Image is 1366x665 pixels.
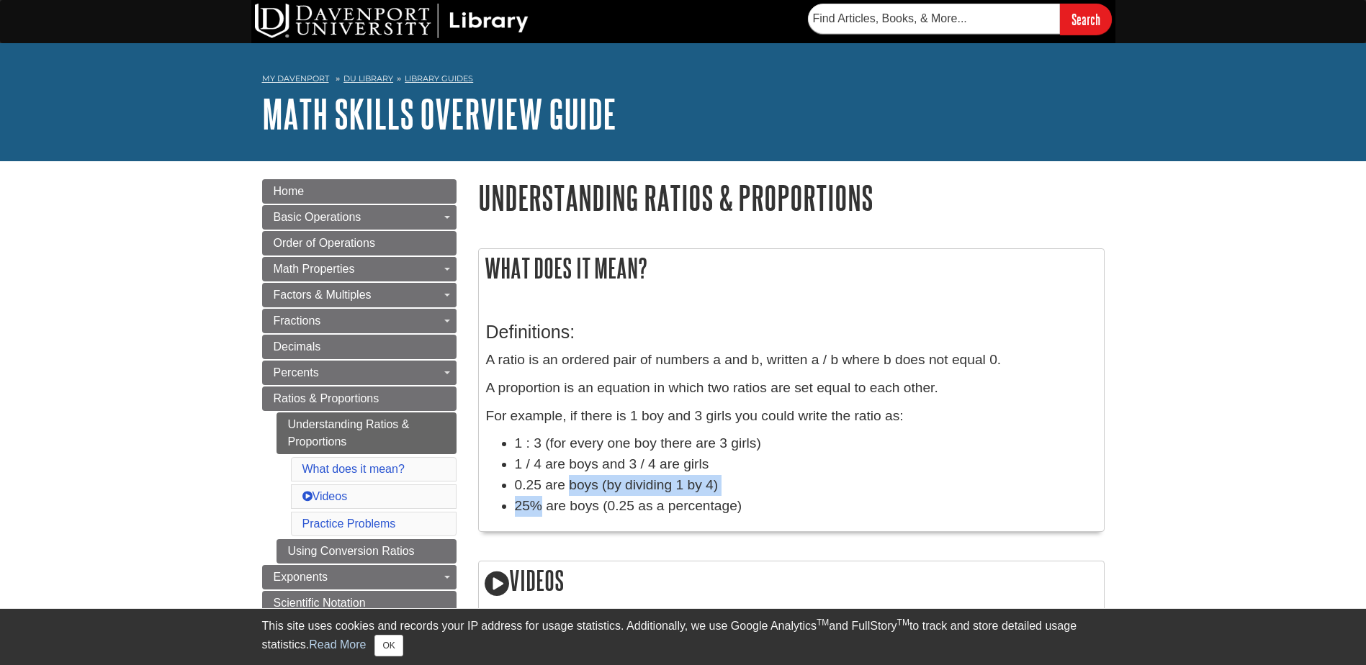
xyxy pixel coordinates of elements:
a: Scientific Notation [262,591,457,615]
li: 1 / 4 are boys and 3 / 4 are girls [515,454,1097,475]
a: Math Properties [262,257,457,281]
a: Library Guides [405,73,473,83]
span: Basic Operations [274,211,361,223]
a: What does it mean? [302,463,405,475]
span: Order of Operations [274,237,375,249]
h2: Videos [479,561,1104,602]
h1: Understanding Ratios & Proportions [478,179,1105,216]
a: Exponents [262,565,457,589]
h2: What does it mean? [479,249,1104,287]
a: Practice Problems [302,517,396,530]
span: Factors & Multiples [274,289,372,301]
form: Searches DU Library's articles, books, and more [808,4,1112,35]
a: Decimals [262,335,457,359]
span: Exponents [274,571,328,583]
img: DU Library [255,4,529,38]
span: Ratios & Proportions [274,392,379,404]
span: Scientific Notation [274,597,366,609]
a: Math Skills Overview Guide [262,91,616,136]
a: Home [262,179,457,204]
a: Order of Operations [262,231,457,255]
span: Math Properties [274,263,355,275]
input: Find Articles, Books, & More... [808,4,1060,34]
a: Factors & Multiples [262,283,457,307]
li: 1 : 3 (for every one boy there are 3 girls) [515,433,1097,454]
a: Ratios & Proportions [262,386,457,411]
a: My Davenport [262,73,329,85]
a: Understanding Ratios & Proportions [277,412,457,454]
p: A proportion is an equation in which two ratios are set equal to each other. [486,378,1097,399]
h3: Definitions: [486,322,1097,343]
a: Fractions [262,309,457,333]
a: Videos [302,490,348,502]
div: This site uses cookies and records your IP address for usage statistics. Additionally, we use Goo... [262,617,1105,656]
p: A ratio is an ordered pair of numbers a and b, written a / b where b does not equal 0. [486,350,1097,371]
span: Home [274,185,305,197]
span: Percents [274,366,319,379]
a: Percents [262,361,457,385]
sup: TM [817,617,829,628]
span: Decimals [274,340,321,353]
a: Read More [309,638,366,651]
nav: breadcrumb [262,69,1105,92]
a: Using Conversion Ratios [277,539,457,564]
p: For example, if there is 1 boy and 3 girls you could write the ratio as: [486,406,1097,427]
sup: TM [897,617,909,628]
input: Search [1060,4,1112,35]
span: Fractions [274,315,321,327]
a: DU Library [343,73,393,83]
li: 25% are boys (0.25 as a percentage) [515,496,1097,517]
li: 0.25 are boys (by dividing 1 by 4) [515,475,1097,496]
a: Basic Operations [262,205,457,230]
button: Close [374,635,403,656]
